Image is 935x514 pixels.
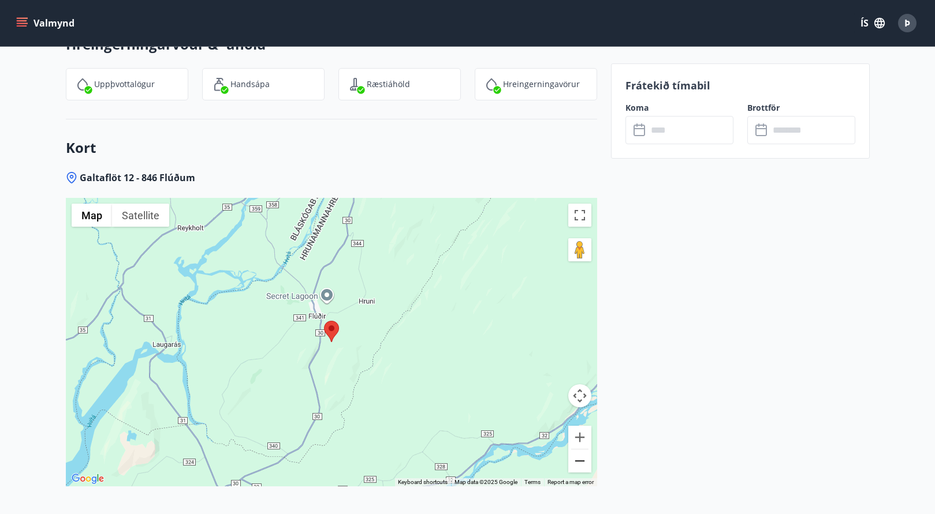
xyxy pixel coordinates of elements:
[568,426,591,449] button: Zoom in
[455,479,517,485] span: Map data ©2025 Google
[112,204,169,227] button: Show satellite imagery
[893,9,921,37] button: Þ
[547,479,594,485] a: Report a map error
[485,77,498,91] img: IEMZxl2UAX2uiPqnGqR2ECYTbkBjM7IGMvKNT7zJ.svg
[348,77,362,91] img: saOQRUK9k0plC04d75OSnkMeCb4WtbSIwuaOqe9o.svg
[94,78,155,90] p: Uppþvottalögur
[66,138,597,157] h3: Kort
[367,78,410,90] p: Ræstiáhöld
[14,13,79,33] button: menu
[230,78,270,90] p: Handsápa
[212,77,226,91] img: 96TlfpxwFVHR6UM9o3HrTVSiAREwRYtsizir1BR0.svg
[568,384,591,407] button: Map camera controls
[625,78,855,93] p: Frátekið tímabil
[503,78,580,90] p: Hreingerningavörur
[69,471,107,486] a: Open this area in Google Maps (opens a new window)
[398,478,448,486] button: Keyboard shortcuts
[625,102,733,114] label: Koma
[69,471,107,486] img: Google
[72,204,112,227] button: Show street map
[524,479,541,485] a: Terms
[568,449,591,472] button: Zoom out
[904,17,910,29] span: Þ
[80,171,195,184] span: Galtaflöt 12 - 846 Flúðum
[76,77,90,91] img: y5Bi4hK1jQC9cBVbXcWRSDyXCR2Ut8Z2VPlYjj17.svg
[568,238,591,261] button: Drag Pegman onto the map to open Street View
[568,204,591,227] button: Toggle fullscreen view
[854,13,891,33] button: ÍS
[747,102,855,114] label: Brottför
